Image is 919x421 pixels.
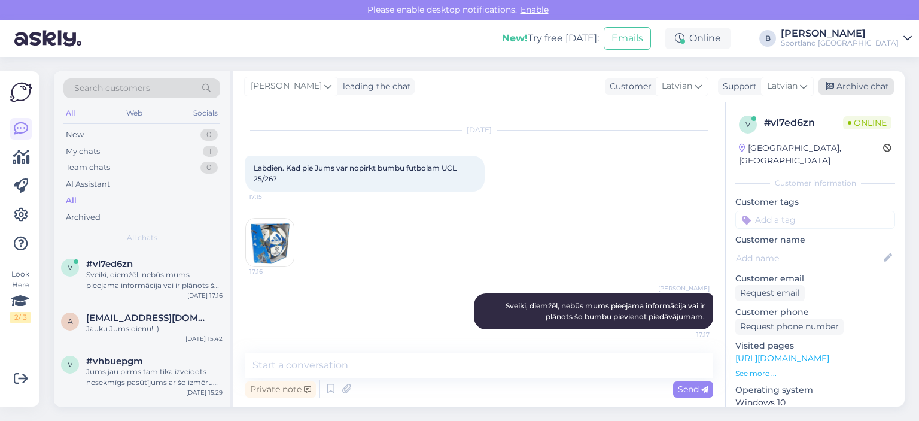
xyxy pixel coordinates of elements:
div: [DATE] 15:42 [185,334,223,343]
div: 0 [200,162,218,174]
div: Socials [191,105,220,121]
p: Customer name [735,234,895,246]
div: [PERSON_NAME] [781,29,899,38]
span: Labdien. Kad pie Jums var nopirkt bumbu futbolam UCL 25/26? [254,163,458,183]
div: Jauku Jums dienu! :) [86,323,223,334]
div: Jums jau pirms tam tika izveidots nesekmīgs pasūtījums ar šo izmēru un tagad rādās, ka nav pieejams? [86,367,223,388]
div: My chats [66,146,100,158]
span: v [745,120,750,129]
div: Support [718,80,757,93]
div: Sveiki, diemžēl, nebūs mums pieejama informācija vai ir plānots šo bumbu pievienot piedāvājumam. [86,269,223,291]
div: 0 [200,129,218,141]
span: annij.ivanovska@gmail.com [86,313,211,323]
span: #vhbuepgm [86,356,143,367]
div: Private note [245,381,316,398]
a: [URL][DOMAIN_NAME] [735,353,829,364]
input: Add name [736,252,881,265]
img: Attachment [246,219,294,266]
div: Web [124,105,145,121]
span: v [68,263,72,272]
div: [GEOGRAPHIC_DATA], [GEOGRAPHIC_DATA] [739,142,883,167]
div: Archive chat [818,78,894,95]
div: All [63,105,77,121]
div: All [66,195,77,207]
span: All chats [127,232,157,243]
span: #vl7ed6zn [86,259,133,269]
span: Search customers [74,82,150,95]
div: Customer [605,80,652,93]
div: Customer information [735,178,895,189]
button: Emails [604,27,651,50]
div: Request phone number [735,319,844,335]
p: Operating system [735,384,895,396]
input: Add a tag [735,211,895,229]
p: Visited pages [735,340,895,352]
div: Team chats [66,162,110,174]
div: [DATE] 17:16 [187,291,223,300]
div: Online [665,28,731,49]
span: Latvian [662,80,692,93]
div: Request email [735,285,805,301]
span: [PERSON_NAME] [251,80,322,93]
div: Sportland [GEOGRAPHIC_DATA] [781,38,899,48]
span: 17:16 [249,267,294,276]
span: 17:17 [665,330,710,339]
b: New! [502,32,528,44]
div: # vl7ed6zn [764,116,843,130]
span: Send [678,384,708,395]
div: 1 [203,146,218,158]
p: Customer email [735,272,895,285]
span: a [68,317,73,326]
p: See more ... [735,368,895,379]
div: [DATE] 15:29 [186,388,223,397]
div: [DATE] [245,125,713,135]
span: 17:15 [249,192,294,201]
div: AI Assistant [66,178,110,190]
div: Look Here [10,269,31,323]
div: Archived [66,211,101,223]
p: Windows 10 [735,396,895,409]
p: Customer phone [735,306,895,319]
span: Online [843,116,891,129]
a: [PERSON_NAME]Sportland [GEOGRAPHIC_DATA] [781,29,912,48]
div: 2 / 3 [10,312,31,323]
img: Askly Logo [10,81,32,104]
div: leading the chat [338,80,411,93]
p: Customer tags [735,196,895,208]
div: B [759,30,776,47]
span: Latvian [767,80,798,93]
div: New [66,129,84,141]
div: Try free [DATE]: [502,31,599,46]
span: Enable [517,4,552,15]
span: [PERSON_NAME] [658,284,710,293]
span: Sveiki, diemžēl, nebūs mums pieejama informācija vai ir plānots šo bumbu pievienot piedāvājumam. [506,301,707,321]
span: v [68,360,72,369]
